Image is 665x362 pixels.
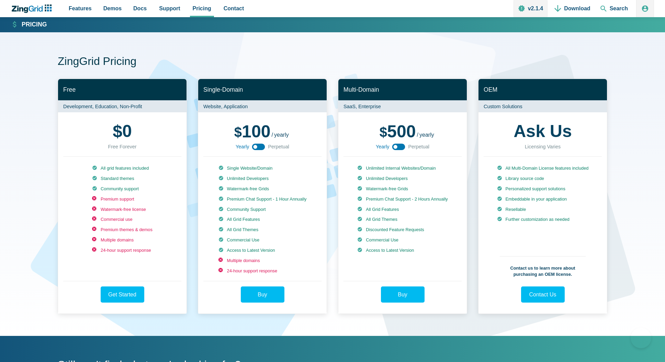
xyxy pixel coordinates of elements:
span: yearly [274,132,289,138]
li: Premium support [92,196,153,202]
strong: 0 [113,123,132,140]
a: Buy [241,286,284,303]
h2: OEM [478,79,607,101]
span: $ [113,123,122,140]
li: Community Support [218,206,307,213]
li: All grid features included [92,165,153,171]
li: All Multi-Domain License features included [497,165,589,171]
div: Licensing Varies [525,143,561,151]
li: Further customization as needed [497,216,589,223]
p: SaaS, Enterprise [338,100,467,112]
span: Contact [224,4,244,13]
li: Unlimited Internal Websites/Domain [357,165,448,171]
a: Buy [381,286,425,303]
span: Docs [133,4,147,13]
span: Perpetual [268,143,289,151]
span: yearly [419,132,434,138]
span: Perpetual [408,143,429,151]
p: Custom Solutions [478,100,607,112]
li: Multiple domains [92,237,153,243]
li: Single Website/Domain [218,165,307,171]
li: All Grid Features [357,206,448,213]
li: Unlimited Developers [218,176,307,182]
li: Standard themes [92,176,153,182]
li: Premium themes & demos [92,227,153,233]
iframe: Toggle Customer Support [631,328,651,348]
h2: Free [58,79,187,101]
p: Contact us to learn more about purchasing an OEM license. [500,256,586,278]
li: Personalized support solutions [497,186,589,192]
a: Pricing [12,21,47,29]
span: Demos [103,4,122,13]
li: Library source code [497,176,589,182]
li: 24-hour support response [218,268,307,274]
span: 500 [380,122,416,141]
li: All Grid Themes [357,216,448,223]
li: Unlimited Developers [357,176,448,182]
h1: ZingGrid Pricing [58,54,607,70]
span: Pricing [193,4,211,13]
span: 100 [234,122,271,141]
li: Resellable [497,206,589,213]
span: Features [69,4,92,13]
li: Premium Chat Support - 1 Hour Annually [218,196,307,202]
li: Discounted Feature Requests [357,227,448,233]
li: Watermark-free Grids [218,186,307,192]
p: Development, Education, Non-Profit [58,100,187,112]
li: Multiple domains [218,258,307,264]
span: / [417,132,418,138]
span: Support [159,4,180,13]
li: Access to Latest Version [357,247,448,253]
span: Yearly [236,143,249,151]
span: / [272,132,273,138]
strong: Ask Us [514,123,572,140]
li: All Grid Features [218,216,307,223]
span: Yearly [376,143,389,151]
li: Commercial use [92,216,153,223]
li: Watermark-free license [92,206,153,213]
li: Embeddable in your application [497,196,589,202]
div: Free Forever [108,143,136,151]
a: Get Started [101,286,144,303]
strong: Pricing [22,22,47,28]
li: All Grid Themes [218,227,307,233]
li: Watermark-free Grids [357,186,448,192]
a: ZingChart Logo. Click to return to the homepage [11,4,55,13]
h2: Single-Domain [198,79,327,101]
h2: Multi-Domain [338,79,467,101]
li: Commercial Use [218,237,307,243]
li: Access to Latest Version [218,247,307,253]
li: 24-hour support response [92,247,153,253]
li: Commercial Use [357,237,448,243]
p: Website, Application [198,100,327,112]
a: Contact Us [521,286,565,303]
li: Community support [92,186,153,192]
li: Premium Chat Support - 2 Hours Annually [357,196,448,202]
